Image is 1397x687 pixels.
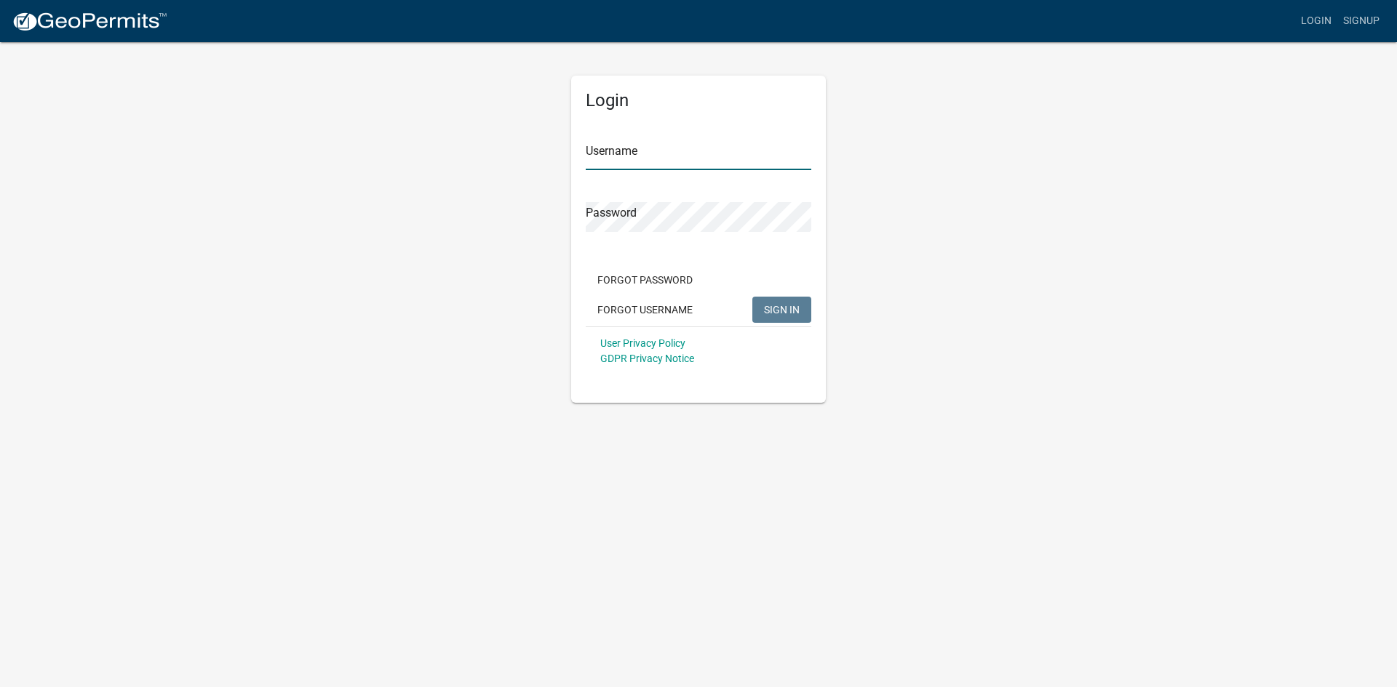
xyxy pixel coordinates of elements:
span: SIGN IN [764,303,800,315]
a: Login [1295,7,1337,35]
button: Forgot Username [586,297,704,323]
button: SIGN IN [752,297,811,323]
a: GDPR Privacy Notice [600,353,694,364]
a: User Privacy Policy [600,337,685,349]
h5: Login [586,90,811,111]
a: Signup [1337,7,1385,35]
button: Forgot Password [586,267,704,293]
